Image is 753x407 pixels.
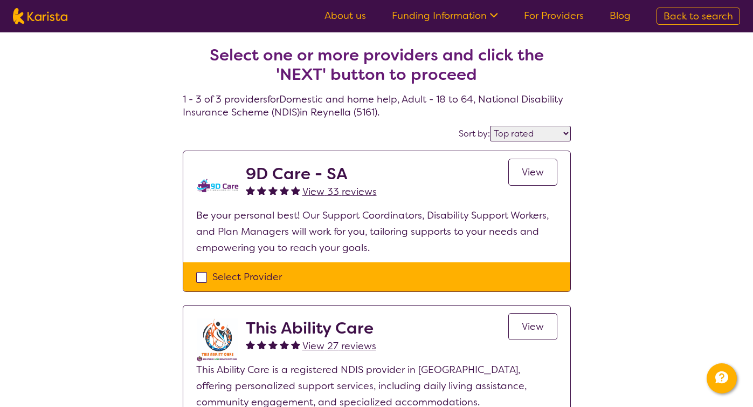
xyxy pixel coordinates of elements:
[707,363,737,394] button: Channel Menu
[657,8,740,25] a: Back to search
[302,340,376,352] span: View 27 reviews
[522,166,544,179] span: View
[246,340,255,349] img: fullstar
[302,185,377,198] span: View 33 reviews
[268,340,278,349] img: fullstar
[610,9,631,22] a: Blog
[302,184,377,200] a: View 33 reviews
[183,19,571,119] h4: 1 - 3 of 3 providers for Domestic and home help , Adult - 18 to 64 , National Disability Insuranc...
[196,45,558,84] h2: Select one or more providers and click the 'NEXT' button to proceed
[291,186,300,195] img: fullstar
[196,318,239,362] img: gsdcjusr4h8ax57pm8t9.jpg
[522,320,544,333] span: View
[302,338,376,354] a: View 27 reviews
[392,9,498,22] a: Funding Information
[268,186,278,195] img: fullstar
[664,10,733,23] span: Back to search
[196,164,239,207] img: tm0unixx98hwpl6ajs3b.png
[257,186,266,195] img: fullstar
[508,313,557,340] a: View
[280,340,289,349] img: fullstar
[246,318,376,338] h2: This Ability Care
[196,207,557,256] p: Be your personal best! Our Support Coordinators, Disability Support Workers, and Plan Managers wi...
[291,340,300,349] img: fullstar
[280,186,289,195] img: fullstar
[13,8,67,24] img: Karista logo
[257,340,266,349] img: fullstar
[524,9,584,22] a: For Providers
[324,9,366,22] a: About us
[459,128,490,139] label: Sort by:
[246,186,255,195] img: fullstar
[508,159,557,186] a: View
[246,164,377,184] h2: 9D Care - SA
